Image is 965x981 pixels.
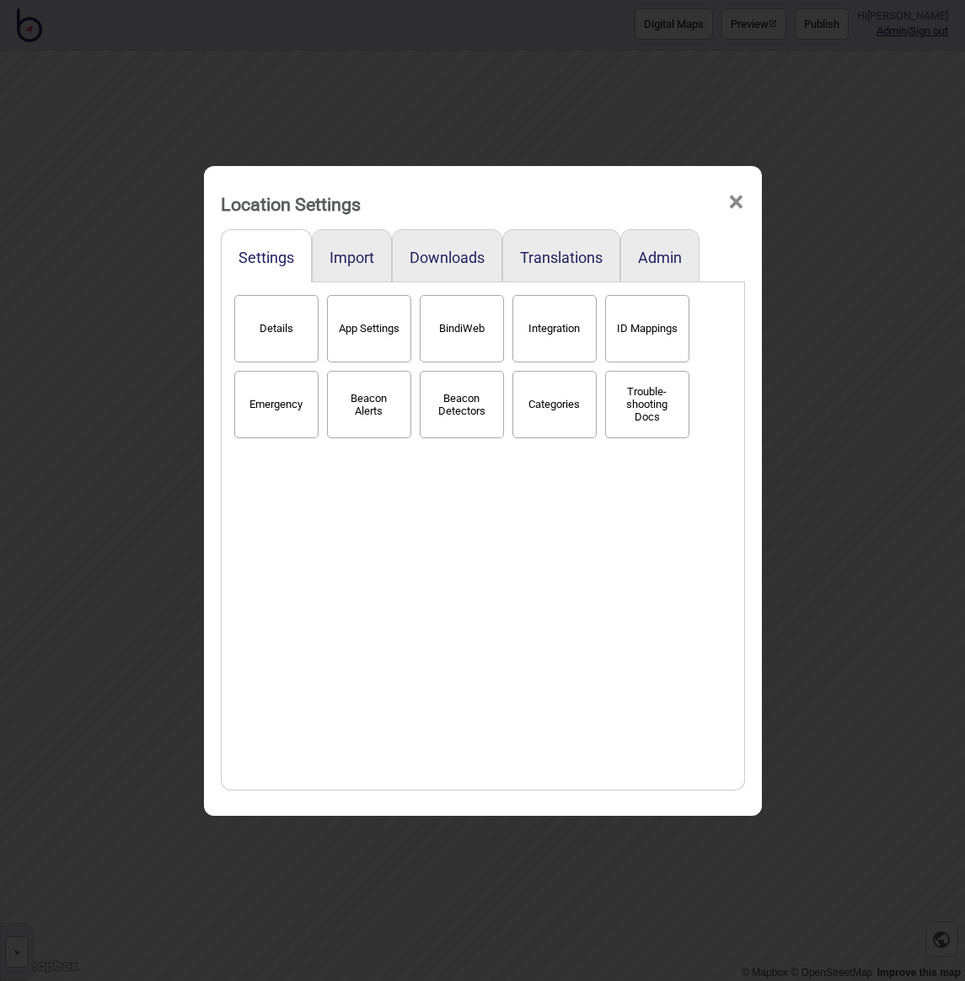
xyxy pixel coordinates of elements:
button: App Settings [327,295,411,362]
button: Admin [638,249,682,266]
button: Import [330,249,374,266]
button: Translations [520,249,603,266]
a: Trouble-shooting Docs [601,394,694,411]
button: Details [234,295,319,362]
button: Categories [512,371,597,438]
span: × [727,174,745,230]
button: Integration [512,295,597,362]
button: Trouble-shooting Docs [605,371,689,438]
button: Downloads [410,249,485,266]
a: Categories [508,394,601,411]
button: Emergency [234,371,319,438]
button: BindiWeb [420,295,504,362]
button: ID Mappings [605,295,689,362]
div: Location Settings [221,186,361,222]
button: Beacon Detectors [420,371,504,438]
button: Settings [239,249,294,266]
button: Beacon Alerts [327,371,411,438]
